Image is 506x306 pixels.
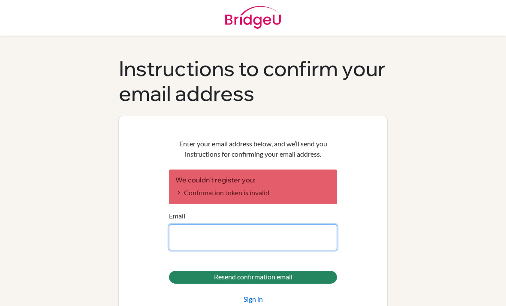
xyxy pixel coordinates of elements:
[169,271,337,284] input: Resend confirmation email
[119,56,387,106] h1: Instructions to confirm your email address
[244,294,263,304] a: Sign in
[175,188,331,198] li: Confirmation token is invalid
[169,139,337,159] p: Enter your email address below, and we’ll send you instructions for confirming your email address.
[169,211,185,221] label: Email
[175,176,331,184] h2: We couldn't register you:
